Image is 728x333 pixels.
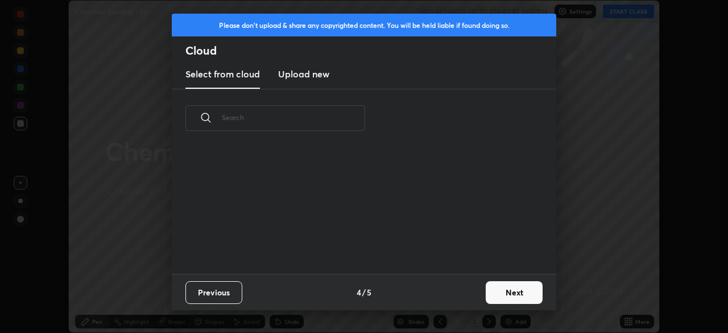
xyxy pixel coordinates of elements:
h3: Select from cloud [185,67,260,81]
button: Previous [185,281,242,304]
h4: / [362,286,366,298]
div: Please don't upload & share any copyrighted content. You will be held liable if found doing so. [172,14,556,36]
div: grid [172,144,543,274]
input: Search [222,93,365,142]
h3: Upload new [278,67,329,81]
h4: 5 [367,286,371,298]
button: Next [486,281,543,304]
h2: Cloud [185,43,556,58]
h4: 4 [357,286,361,298]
